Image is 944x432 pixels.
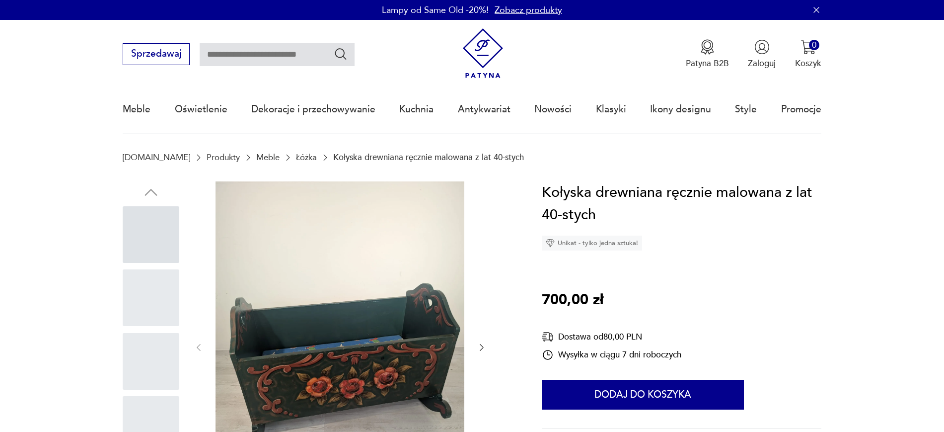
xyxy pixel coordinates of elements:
button: Dodaj do koszyka [542,380,744,410]
img: Ikona medalu [700,39,715,55]
button: 0Koszyk [795,39,821,69]
img: Ikona dostawy [542,331,554,343]
a: Nowości [534,86,572,132]
a: Ikony designu [650,86,711,132]
a: Promocje [781,86,821,132]
a: Meble [256,153,280,162]
a: [DOMAIN_NAME] [123,153,190,162]
button: Sprzedawaj [123,43,190,65]
button: Zaloguj [748,39,776,69]
div: 0 [809,40,819,50]
a: Oświetlenie [175,86,227,132]
button: Patyna B2B [686,39,729,69]
p: Zaloguj [748,58,776,69]
a: Łóżka [296,153,317,162]
img: Ikonka użytkownika [754,39,770,55]
p: 700,00 zł [542,289,603,312]
a: Ikona medaluPatyna B2B [686,39,729,69]
div: Unikat - tylko jedna sztuka! [542,236,642,251]
button: Szukaj [334,47,348,61]
a: Kuchnia [399,86,434,132]
img: Ikona koszyka [800,39,816,55]
img: Patyna - sklep z meblami i dekoracjami vintage [458,28,508,79]
p: Patyna B2B [686,58,729,69]
a: Produkty [207,153,240,162]
div: Dostawa od 80,00 PLN [542,331,681,343]
a: Dekoracje i przechowywanie [251,86,375,132]
a: Antykwariat [458,86,510,132]
p: Koszyk [795,58,821,69]
a: Sprzedawaj [123,51,190,59]
a: Klasyki [596,86,626,132]
div: Wysyłka w ciągu 7 dni roboczych [542,349,681,361]
p: Kołyska drewniana ręcznie malowana z lat 40-stych [333,153,524,162]
a: Style [735,86,757,132]
a: Meble [123,86,150,132]
img: Ikona diamentu [546,239,555,248]
h1: Kołyska drewniana ręcznie malowana z lat 40-stych [542,181,821,227]
p: Lampy od Same Old -20%! [382,4,489,16]
a: Zobacz produkty [495,4,562,16]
